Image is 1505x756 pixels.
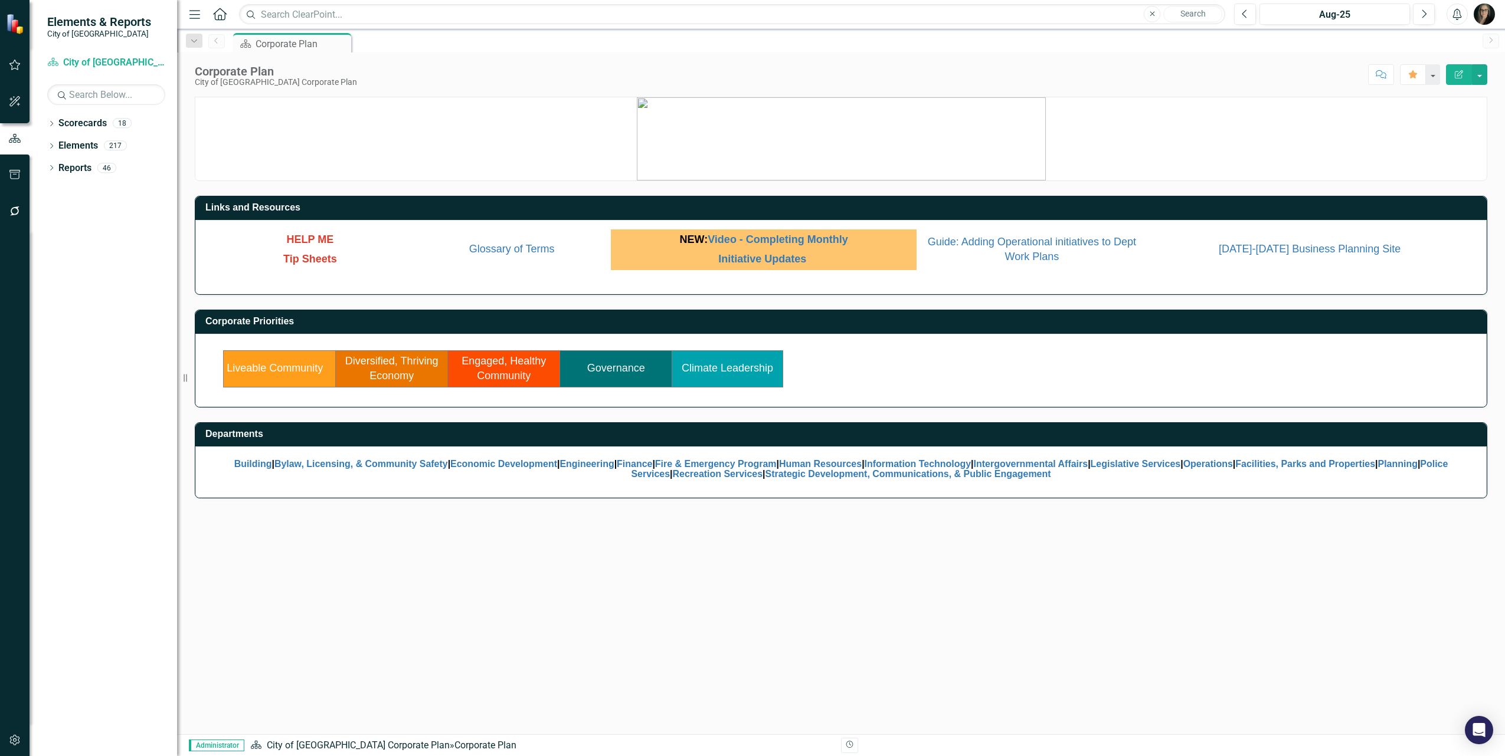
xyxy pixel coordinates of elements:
[189,739,244,751] span: Administrator
[195,78,357,87] div: City of [GEOGRAPHIC_DATA] Corporate Plan
[779,459,862,469] a: Human Resources
[1183,459,1233,469] a: Operations
[1378,459,1418,469] a: Planning
[250,739,832,752] div: »
[1219,243,1401,255] a: [DATE]-[DATE] Business Planning Site
[205,316,1481,327] h3: Corporate Priorities
[587,362,645,374] a: Governance
[205,429,1481,439] h3: Departments
[256,37,348,51] div: Corporate Plan
[682,362,773,374] a: Climate Leadership
[718,253,806,265] a: Initiative Updates
[47,15,151,29] span: Elements & Reports
[450,459,557,469] a: Economic Development
[1264,8,1406,22] div: Aug-25
[195,65,357,78] div: Corporate Plan
[227,362,323,374] a: Liveable Community
[287,235,334,245] a: HELP ME
[47,84,165,105] input: Search Below...
[104,141,127,151] div: 217
[47,29,151,38] small: City of [GEOGRAPHIC_DATA]
[1474,4,1495,25] img: Natalie Kovach
[283,253,337,265] span: Tip Sheets
[58,162,91,175] a: Reports
[560,459,614,469] a: Engineering
[928,236,1136,263] span: Guide: Adding Operational initiatives to Dept Work Plans
[267,739,450,751] a: City of [GEOGRAPHIC_DATA] Corporate Plan
[234,459,272,469] a: Building
[234,459,1448,479] span: | | | | | | | | | | | | | | |
[6,14,27,34] img: ClearPoint Strategy
[1235,459,1375,469] a: Facilities, Parks and Properties
[765,469,1051,479] a: Strategic Development, Communications, & Public Engagement
[274,459,448,469] a: Bylaw, Licensing, & Community Safety
[113,119,132,129] div: 18
[1465,716,1493,744] div: Open Intercom Messenger
[1091,459,1181,469] a: Legislative Services
[680,234,848,245] span: NEW:
[673,469,763,479] a: Recreation Services
[97,163,116,173] div: 46
[865,459,971,469] a: Information Technology
[283,255,337,264] a: Tip Sheets
[454,739,516,751] div: Corporate Plan
[617,459,652,469] a: Finance
[708,234,848,245] a: Video - Completing Monthly
[239,4,1225,25] input: Search ClearPoint...
[58,117,107,130] a: Scorecards
[631,459,1448,479] a: Police Services
[469,243,555,255] a: Glossary of Terms
[655,459,777,469] a: Fire & Emergency Program
[974,459,1088,469] a: Intergovernmental Affairs
[1180,9,1206,18] span: Search
[1163,6,1222,22] button: Search
[47,56,165,70] a: City of [GEOGRAPHIC_DATA] Corporate Plan
[1259,4,1410,25] button: Aug-25
[287,234,334,245] span: HELP ME
[928,238,1136,262] a: Guide: Adding Operational initiatives to Dept Work Plans
[462,355,546,382] a: Engaged, Healthy Community
[205,202,1481,213] h3: Links and Resources
[345,355,439,382] a: Diversified, Thriving Economy
[58,139,98,153] a: Elements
